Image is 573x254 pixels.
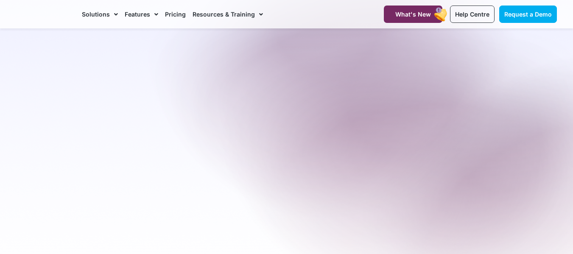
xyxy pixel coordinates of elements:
a: What's New [384,6,442,23]
span: What's New [395,11,431,18]
a: Help Centre [450,6,495,23]
span: Request a Demo [504,11,552,18]
a: Request a Demo [499,6,557,23]
img: CareMaster Logo [17,8,74,21]
span: Help Centre [455,11,489,18]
